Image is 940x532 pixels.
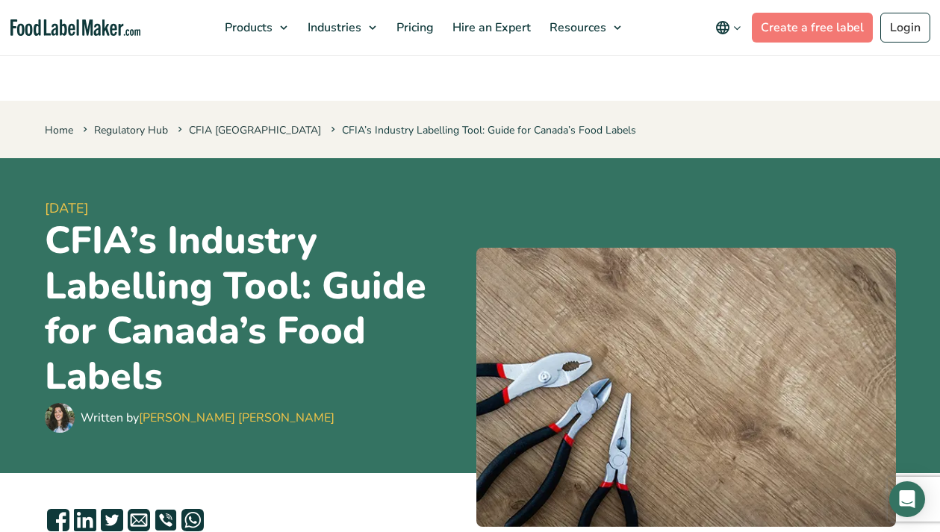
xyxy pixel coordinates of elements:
[328,123,636,137] span: CFIA’s Industry Labelling Tool: Guide for Canada’s Food Labels
[94,123,168,137] a: Regulatory Hub
[45,123,73,137] a: Home
[45,219,464,399] h1: CFIA’s Industry Labelling Tool: Guide for Canada’s Food Labels
[45,198,464,219] span: [DATE]
[220,19,274,36] span: Products
[545,19,608,36] span: Resources
[880,13,930,43] a: Login
[448,19,532,36] span: Hire an Expert
[392,19,435,36] span: Pricing
[139,410,334,426] a: [PERSON_NAME] [PERSON_NAME]
[752,13,873,43] a: Create a free label
[889,481,925,517] div: Open Intercom Messenger
[189,123,321,137] a: CFIA [GEOGRAPHIC_DATA]
[303,19,363,36] span: Industries
[45,403,75,433] img: Maria Abi Hanna - Food Label Maker
[81,409,334,427] div: Written by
